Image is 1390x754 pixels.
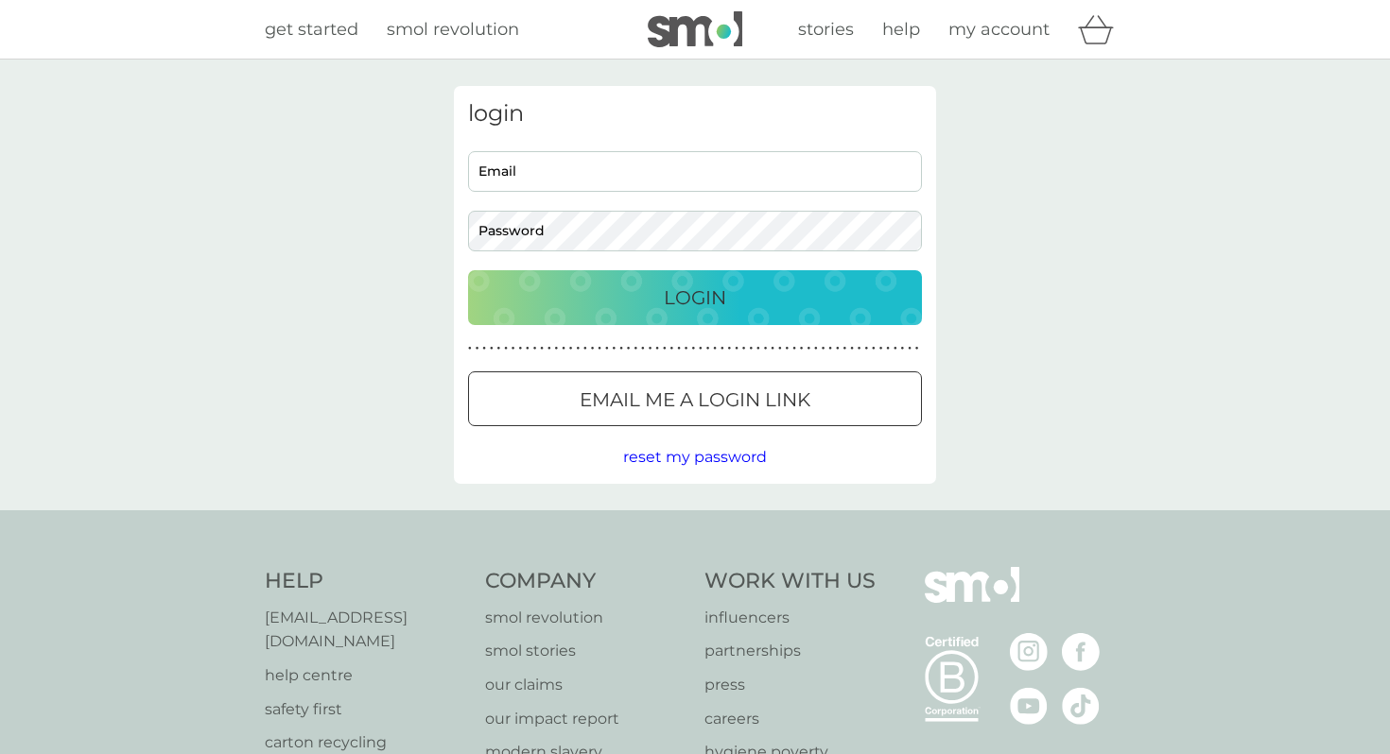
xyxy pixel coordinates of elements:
p: ● [728,344,732,353]
img: visit the smol Youtube page [1010,687,1048,725]
span: reset my password [623,448,767,466]
p: ● [691,344,695,353]
p: ● [526,344,530,353]
button: reset my password [623,445,767,470]
p: ● [858,344,861,353]
p: ● [786,344,790,353]
img: visit the smol Instagram page [1010,633,1048,671]
p: ● [497,344,501,353]
a: stories [798,16,854,43]
p: ● [490,344,494,353]
a: our impact report [485,707,686,731]
span: stories [798,19,854,40]
a: our claims [485,673,686,697]
p: ● [619,344,623,353]
p: ● [915,344,919,353]
p: ● [742,344,746,353]
img: smol [925,567,1019,631]
p: ● [706,344,710,353]
h3: login [468,100,922,128]
p: ● [721,344,724,353]
p: ● [547,344,551,353]
p: ● [482,344,486,353]
img: smol [648,11,742,47]
p: ● [512,344,515,353]
a: help centre [265,663,466,688]
p: ● [670,344,674,353]
span: smol revolution [387,19,519,40]
p: ● [634,344,637,353]
p: ● [778,344,782,353]
a: smol revolution [485,606,686,630]
p: ● [468,344,472,353]
p: ● [533,344,537,353]
p: ● [641,344,645,353]
p: ● [771,344,774,353]
p: ● [699,344,703,353]
p: ● [655,344,659,353]
p: ● [591,344,595,353]
p: ● [476,344,479,353]
p: ● [864,344,868,353]
p: ● [518,344,522,353]
a: help [882,16,920,43]
p: ● [894,344,897,353]
p: ● [540,344,544,353]
img: visit the smol Tiktok page [1062,687,1100,725]
p: ● [663,344,667,353]
p: ● [583,344,587,353]
span: get started [265,19,358,40]
p: ● [756,344,760,353]
h4: Company [485,567,686,596]
p: ● [872,344,876,353]
p: ● [735,344,738,353]
p: Email me a login link [580,385,810,415]
a: get started [265,16,358,43]
span: help [882,19,920,40]
a: smol stories [485,639,686,663]
a: influencers [704,606,876,630]
a: careers [704,707,876,731]
p: press [704,673,876,697]
p: ● [613,344,617,353]
img: visit the smol Facebook page [1062,633,1100,671]
span: my account [948,19,1050,40]
a: safety first [265,697,466,722]
p: ● [749,344,753,353]
p: ● [685,344,688,353]
a: partnerships [704,639,876,663]
p: ● [605,344,609,353]
div: basket [1078,10,1125,48]
p: Login [664,283,726,313]
p: ● [598,344,601,353]
button: Login [468,270,922,325]
p: ● [850,344,854,353]
p: ● [836,344,840,353]
button: Email me a login link [468,371,922,426]
p: ● [576,344,580,353]
p: ● [649,344,652,353]
p: ● [828,344,832,353]
h4: Help [265,567,466,596]
p: ● [627,344,631,353]
p: ● [504,344,508,353]
p: ● [677,344,681,353]
p: ● [814,344,818,353]
p: ● [713,344,717,353]
p: [EMAIL_ADDRESS][DOMAIN_NAME] [265,606,466,654]
h4: Work With Us [704,567,876,596]
p: ● [792,344,796,353]
p: ● [807,344,810,353]
p: ● [886,344,890,353]
p: ● [555,344,559,353]
p: ● [901,344,905,353]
